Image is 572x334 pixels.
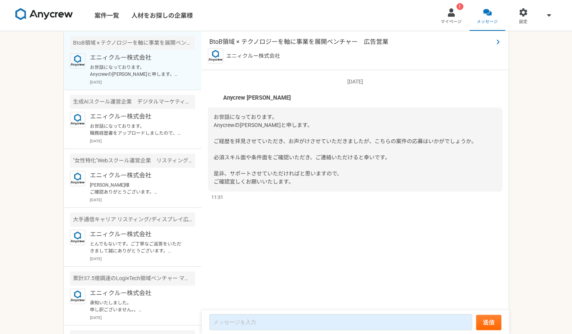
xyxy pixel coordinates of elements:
p: [DATE] [90,315,195,321]
p: とんでもないです。ご丁寧なご返答をいただきまして誠にありがとうございます。 こちらの案件はフル稼働が必須ということで調整が難しいのですが、今後また別案件でご相談をさせていただけましたら幸いです。... [90,240,185,254]
p: [DATE] [90,256,195,262]
img: logo_text_blue_01.png [70,53,85,68]
div: 生成AIスクール運営企業 デジタルマーケティング [70,95,195,109]
img: logo_text_blue_01.png [70,171,85,186]
span: BtoB領域 × テクノロジーを軸に事業を展開ベンチャー 広告営業 [209,37,493,47]
p: [DATE] [90,79,195,85]
img: logo_text_blue_01.png [70,230,85,245]
div: 大手通信キャリア リスティング/ディスプレイ広告戦略ディレクター [70,212,195,227]
div: ! [456,3,463,10]
img: logo_text_blue_01.png [70,112,85,127]
p: [DATE] [208,78,502,86]
div: BtoB領域 × テクノロジーを軸に事業を展開ベンチャー 広告営業 [70,36,195,50]
span: マイページ [441,19,462,25]
button: 送信 [476,315,501,330]
div: 累計37.5億調達のLogi×Tech領域ベンチャー マーケティングアドバイザー [70,271,195,286]
img: logo_text_blue_01.png [70,289,85,304]
p: 承知いたしました。 申し訳ございません。。 また別途おすすめの案件がございましたら、お声かけさせて頂きます。 [90,299,185,313]
span: お世話になっております。 Anycrewの[PERSON_NAME]と申します。 ご経歴を拝見させていただき、お声がけさせていただきましたが、こちらの案件の応募はいかがでしょうか。 必須スキル面... [214,114,477,185]
p: エニィクルー株式会社 [90,53,185,62]
p: エニィクルー株式会社 [90,112,185,121]
span: Anycrew [PERSON_NAME] [223,94,290,102]
p: エニィクルー株式会社 [90,230,185,239]
p: [DATE] [90,138,195,144]
span: 11:31 [211,194,223,201]
p: [DATE] [90,197,195,203]
span: 設定 [519,19,527,25]
p: お世話になっております。 Anycrewの[PERSON_NAME]と申します。 ご経歴を拝見させていただき、お声がけさせていただきましたが、こちらの案件の応募はいかがでしょうか。 必須スキル面... [90,64,185,78]
p: エニィクルー株式会社 [90,171,185,180]
p: お世話になっております。 職務経歴書をアップロードしましたので、ご確認いただけますと幸いです。 [90,123,185,137]
p: [PERSON_NAME]様 ご確認ありがとうございます。[PERSON_NAME]です。 ご状況、承知しました。 よろしくお願いします。 [90,182,185,195]
span: メッセージ [477,19,498,25]
p: エニィクルー株式会社 [90,289,185,298]
img: S__5267474.jpg [208,92,219,104]
img: logo_text_blue_01.png [208,48,223,63]
p: エニィクルー株式会社 [226,52,280,60]
img: 8DqYSo04kwAAAAASUVORK5CYII= [15,8,73,20]
div: "女性特化"Webスクール運営企業 リスティング広告運用 [70,154,195,168]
